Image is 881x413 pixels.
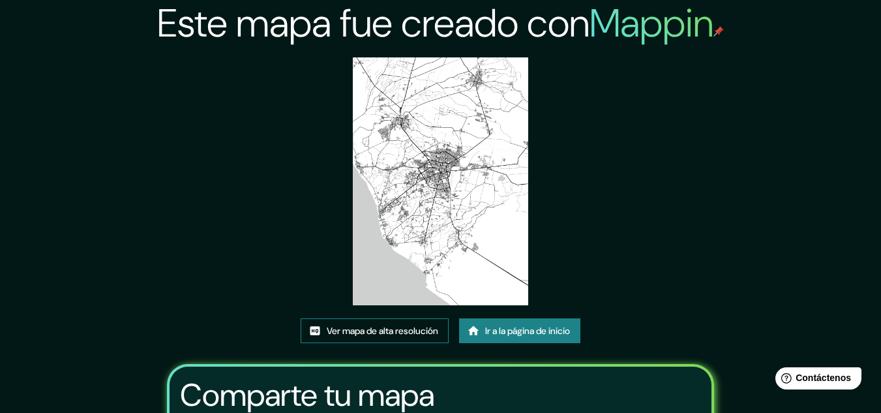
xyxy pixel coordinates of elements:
img: created-map [353,57,528,305]
iframe: Lanzador de widgets de ayuda [765,362,867,399]
img: pin de mapeo [713,26,724,37]
font: Ver mapa de alta resolución [327,325,438,337]
a: Ver mapa de alta resolución [301,318,449,343]
font: Ir a la página de inicio [485,325,570,337]
a: Ir a la página de inicio [459,318,580,343]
